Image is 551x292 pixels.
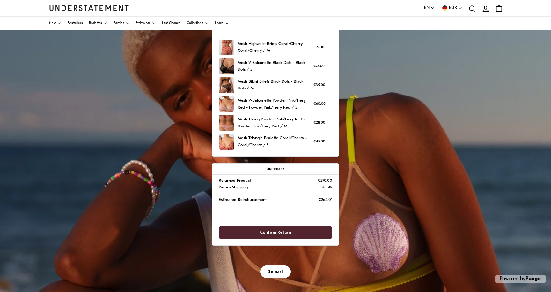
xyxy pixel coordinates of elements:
[260,227,291,238] span: Confirm Return
[162,22,180,25] span: Last Chance
[313,82,325,88] p: €35.00
[68,22,83,25] span: Bestsellers
[322,184,332,191] p: €5.99
[219,177,251,184] p: Returned Product
[187,22,203,25] span: Collections
[449,4,457,12] span: EUR
[313,63,325,69] p: €75.00
[238,116,310,130] p: Mesh Thong Powder Pink/Fiery Red - Powder Pink/Fiery Red / M
[313,120,325,126] p: €28.00
[267,266,284,278] span: Go back
[313,101,326,107] p: €60.00
[219,115,234,131] img: PCME-STR-004-3.jpg
[238,78,310,92] p: Mesh Bikini Briefs Black Dots - Black Dots / M
[49,17,61,30] a: New
[219,165,332,172] p: Summary
[238,59,310,73] p: Mesh V-Balconette Black Dots - Black Dots / S
[260,265,291,278] button: Go back
[424,4,435,12] button: EN
[219,184,248,191] p: Return Shipping
[525,276,541,281] a: Pango
[313,139,325,145] p: €45.00
[68,17,83,30] a: Bestsellers
[136,17,156,30] a: Swimwear
[89,22,102,25] span: Bralettes
[219,58,234,74] img: MeshV-BalconetteBlackDotsDOTS-BRA-0287.jpg
[313,44,324,50] p: €27.00
[441,4,462,12] button: EUR
[136,22,150,25] span: Swimwear
[219,96,234,112] img: PCME-BRA-028-4_a48d5ad8-3fbb-4e3f-a37f-bddcc5b749fb.jpg
[114,17,129,30] a: Panties
[238,97,310,111] p: Mesh V-Balconette Powder Pink/Fiery Red - Powder Pink/Fiery Red / S
[219,40,234,55] img: 208_81a4637c-b474-4a1b-9baa-3e23b6561bf7.jpg
[114,22,124,25] span: Panties
[238,41,310,54] p: Mesh Highwaist Briefs Coral/Cherry - Coral/Cherry / M
[219,196,267,203] p: Estimated Reimbursement
[49,5,129,11] a: Understatement Homepage
[162,17,180,30] a: Last Chance
[89,17,107,30] a: Bralettes
[424,4,430,12] span: EN
[238,135,310,149] p: Mesh Triangle Bralette Coral/Cherry - Coral/Cherry / S
[495,275,546,283] p: Powered by
[318,177,332,184] p: €270.00
[215,22,224,25] span: Learn
[215,17,229,30] a: Learn
[219,134,234,150] img: CCME-BRA-004_1.jpg
[49,22,56,25] span: New
[187,17,209,30] a: Collections
[219,77,234,93] img: DOTS-BRF-002MeshBikiniBriefsBlackDots5.jpg
[318,196,332,203] p: €264.01
[219,226,332,239] button: Confirm Return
